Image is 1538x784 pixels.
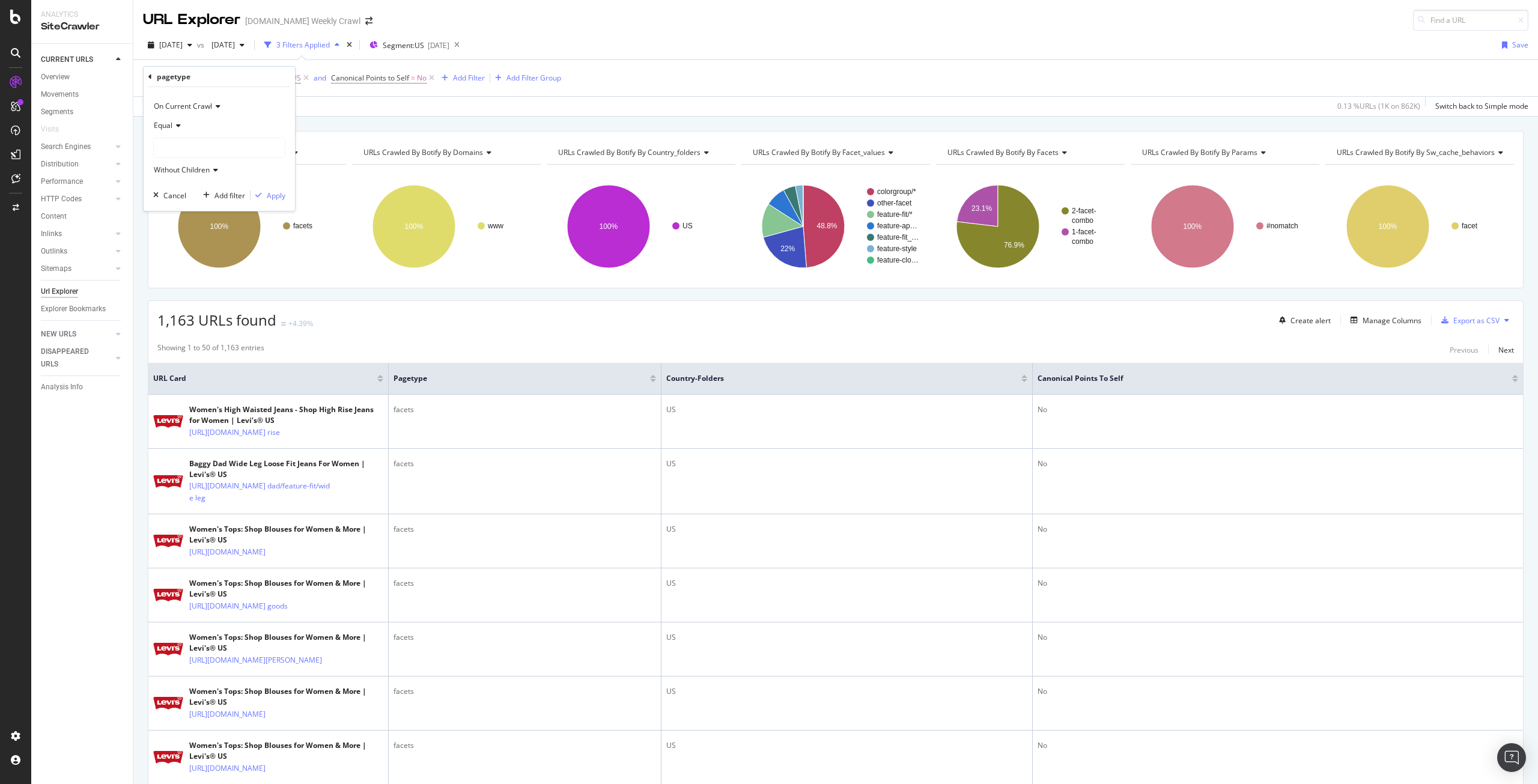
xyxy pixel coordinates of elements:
text: feature-ap… [877,222,917,230]
span: Canonical Points to Self [331,73,409,83]
img: main image [153,475,183,488]
div: facets [394,632,656,643]
div: Apply [267,190,285,201]
span: = [411,73,415,83]
div: Visits [41,123,59,136]
span: US [291,70,301,87]
div: Analytics [41,10,123,20]
svg: A chart. [352,174,540,279]
div: Sitemaps [41,263,71,275]
div: Add Filter [453,73,485,83]
text: feature-fit/* [877,210,913,219]
text: 100% [599,222,618,231]
button: 3 Filters Applied [260,35,344,55]
span: On Current Crawl [154,101,212,111]
div: No [1038,404,1518,415]
div: Showing 1 to 50 of 1,163 entries [157,342,264,357]
div: facets [394,524,656,535]
div: Add filter [214,190,245,201]
div: Explorer Bookmarks [41,303,106,315]
a: Movements [41,88,124,101]
img: main image [153,535,183,547]
div: facets [394,404,656,415]
button: [DATE] [143,35,197,55]
text: combo [1072,237,1093,246]
div: Url Explorer [41,285,78,298]
img: main image [153,697,183,710]
div: Distribution [41,158,79,171]
a: HTTP Codes [41,193,112,205]
span: URLs Crawled By Botify By params [1142,147,1257,157]
a: Visits [41,123,71,136]
text: feature-fit_… [877,233,919,242]
div: facets [394,686,656,697]
div: Women's Tops: Shop Blouses for Women & More | Levi's® US [189,686,383,708]
div: Segments [41,106,73,118]
div: US [666,404,1027,415]
div: NEW URLS [41,328,76,341]
a: Outlinks [41,245,112,258]
button: Add Filter Group [490,71,561,85]
div: Women's Tops: Shop Blouses for Women & More | Levi's® US [189,632,383,654]
div: Add Filter Group [506,73,561,83]
span: Equal [154,120,172,130]
text: feature-clo… [877,256,919,264]
text: 1-facet- [1072,228,1096,236]
div: Previous [1450,345,1479,355]
a: [URL][DOMAIN_NAME] goods [189,600,288,612]
text: 23.1% [971,204,992,213]
svg: A chart. [741,174,929,279]
div: Women's Tops: Shop Blouses for Women & More | Levi's® US [189,524,383,545]
div: Women's Tops: Shop Blouses for Women & More | Levi's® US [189,740,383,762]
div: Outlinks [41,245,67,258]
div: No [1038,458,1518,469]
a: Inlinks [41,228,112,240]
span: URLs Crawled By Botify By country_folders [558,147,701,157]
span: URLs Crawled By Botify By domains [363,147,483,157]
button: and [314,72,326,84]
div: +4.39% [288,318,313,329]
h4: URLs Crawled By Botify By facet_values [750,143,919,162]
a: Url Explorer [41,285,124,298]
a: Search Engines [41,141,112,153]
span: Without Children [154,165,210,175]
div: URL Explorer [143,10,240,30]
div: facets [394,458,656,469]
text: 2-facet- [1072,207,1096,215]
a: Sitemaps [41,263,112,275]
div: Overview [41,71,70,84]
span: 2025 Aug. 21st [159,40,183,50]
div: US [666,740,1027,751]
a: [URL][DOMAIN_NAME] [189,546,266,558]
input: Find a URL [1413,10,1528,31]
div: US [666,632,1027,643]
span: URLs Crawled By Botify By sw_cache_behaviors [1337,147,1495,157]
span: country-folders [666,373,1003,384]
text: other-facet [877,199,912,207]
div: 3 Filters Applied [276,40,330,50]
img: main image [153,415,183,428]
div: Export as CSV [1453,315,1500,326]
div: Analysis Info [41,381,83,394]
a: Analysis Info [41,381,124,394]
div: HTTP Codes [41,193,82,205]
span: 1,163 URLs found [157,310,276,330]
a: [URL][DOMAIN_NAME] dad/feature-fit/wide leg [189,480,331,504]
text: 100% [404,222,423,231]
div: pagetype [157,71,190,82]
div: No [1038,524,1518,535]
div: Baggy Dad Wide Leg Loose Fit Jeans For Women | Levi's® US [189,458,383,480]
div: Inlinks [41,228,62,240]
a: [URL][DOMAIN_NAME] [189,762,266,774]
text: www [487,222,503,230]
a: Distribution [41,158,112,171]
div: No [1038,740,1518,751]
svg: A chart. [1325,174,1514,279]
div: SiteCrawler [41,20,123,34]
div: CURRENT URLS [41,53,93,66]
span: URLs Crawled By Botify By facet_values [753,147,885,157]
a: Content [41,210,124,223]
